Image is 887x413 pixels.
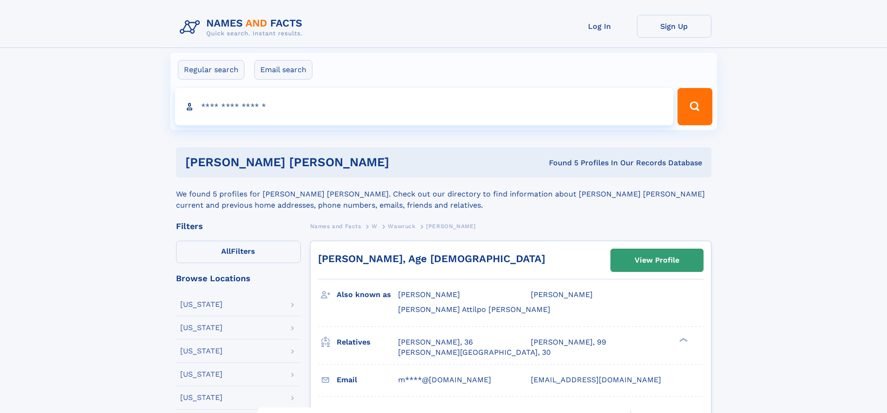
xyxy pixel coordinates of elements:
[180,371,223,378] div: [US_STATE]
[637,15,711,38] a: Sign Up
[337,372,398,388] h3: Email
[176,274,301,283] div: Browse Locations
[611,249,703,271] a: View Profile
[398,347,551,358] a: [PERSON_NAME][GEOGRAPHIC_DATA], 30
[562,15,637,38] a: Log In
[180,301,223,308] div: [US_STATE]
[310,220,361,232] a: Names and Facts
[388,220,415,232] a: Wawruck
[180,347,223,355] div: [US_STATE]
[178,60,244,80] label: Regular search
[635,250,679,271] div: View Profile
[398,290,460,299] span: [PERSON_NAME]
[176,177,711,211] div: We found 5 profiles for [PERSON_NAME] [PERSON_NAME]. Check out our directory to find information ...
[388,223,415,230] span: Wawruck
[176,241,301,263] label: Filters
[318,253,545,264] a: [PERSON_NAME], Age [DEMOGRAPHIC_DATA]
[337,287,398,303] h3: Also known as
[176,222,301,230] div: Filters
[337,334,398,350] h3: Relatives
[677,88,712,125] button: Search Button
[677,337,688,343] div: ❯
[398,305,550,314] span: [PERSON_NAME] Attilpo [PERSON_NAME]
[180,324,223,332] div: [US_STATE]
[372,223,378,230] span: W
[180,394,223,401] div: [US_STATE]
[221,247,231,256] span: All
[531,290,593,299] span: [PERSON_NAME]
[176,15,310,40] img: Logo Names and Facts
[254,60,312,80] label: Email search
[175,88,674,125] input: search input
[398,337,473,347] a: [PERSON_NAME], 36
[531,375,661,384] span: [EMAIL_ADDRESS][DOMAIN_NAME]
[426,223,476,230] span: [PERSON_NAME]
[531,337,606,347] a: [PERSON_NAME], 99
[469,158,702,168] div: Found 5 Profiles In Our Records Database
[185,156,469,168] h1: [PERSON_NAME] [PERSON_NAME]
[372,220,378,232] a: W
